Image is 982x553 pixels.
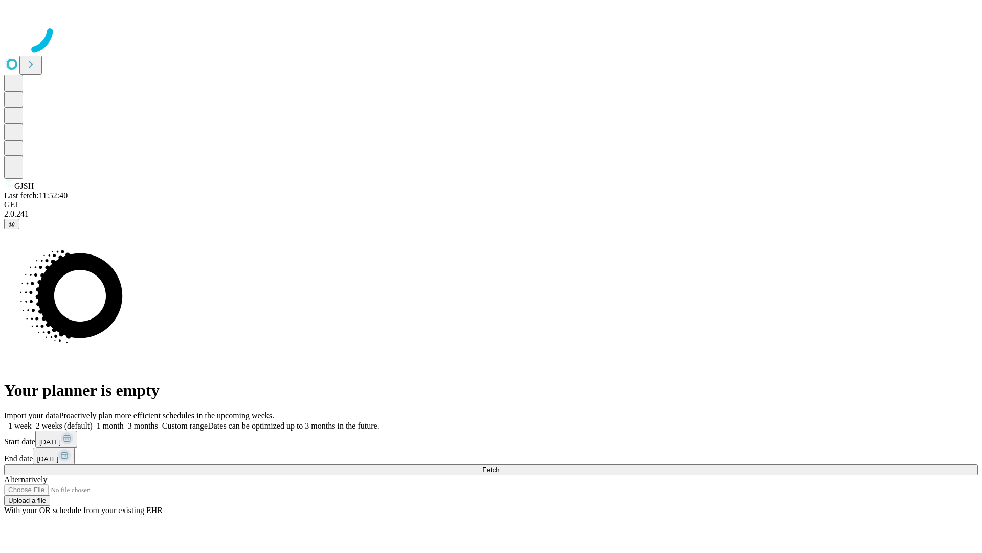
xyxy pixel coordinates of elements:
[162,421,208,430] span: Custom range
[482,466,499,474] span: Fetch
[4,219,19,229] button: @
[128,421,158,430] span: 3 months
[4,381,978,400] h1: Your planner is empty
[59,411,274,420] span: Proactively plan more efficient schedules in the upcoming weeks.
[36,421,93,430] span: 2 weeks (default)
[4,209,978,219] div: 2.0.241
[35,431,77,448] button: [DATE]
[8,220,15,228] span: @
[14,182,34,190] span: GJSH
[39,438,61,446] span: [DATE]
[97,421,124,430] span: 1 month
[4,191,68,200] span: Last fetch: 11:52:40
[33,448,75,464] button: [DATE]
[4,506,163,515] span: With your OR schedule from your existing EHR
[4,495,50,506] button: Upload a file
[8,421,32,430] span: 1 week
[4,448,978,464] div: End date
[4,411,59,420] span: Import your data
[4,200,978,209] div: GEI
[4,475,47,484] span: Alternatively
[4,431,978,448] div: Start date
[37,455,58,463] span: [DATE]
[208,421,379,430] span: Dates can be optimized up to 3 months in the future.
[4,464,978,475] button: Fetch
